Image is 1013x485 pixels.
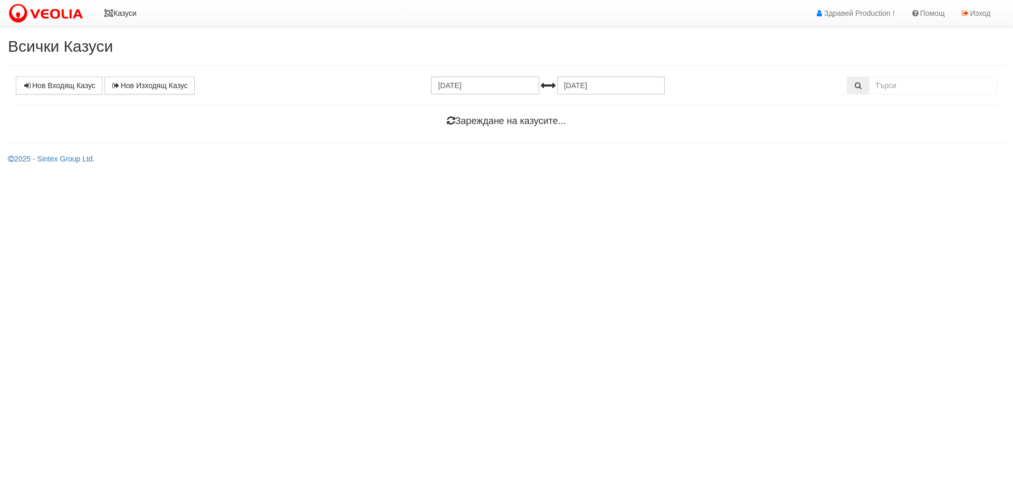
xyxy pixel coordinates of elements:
input: Търсене по Идентификатор, Бл/Вх/Ап, Тип, Описание, Моб. Номер, Имейл, Файл, Коментар, [869,77,997,94]
h2: Всички Казуси [8,37,1005,55]
img: VeoliaLogo.png [8,3,88,25]
a: 2025 - Sintex Group Ltd. [8,155,95,163]
h4: Зареждане на казусите... [16,116,997,127]
a: Нов Входящ Казус [16,77,102,94]
a: Нов Изходящ Казус [104,77,195,94]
